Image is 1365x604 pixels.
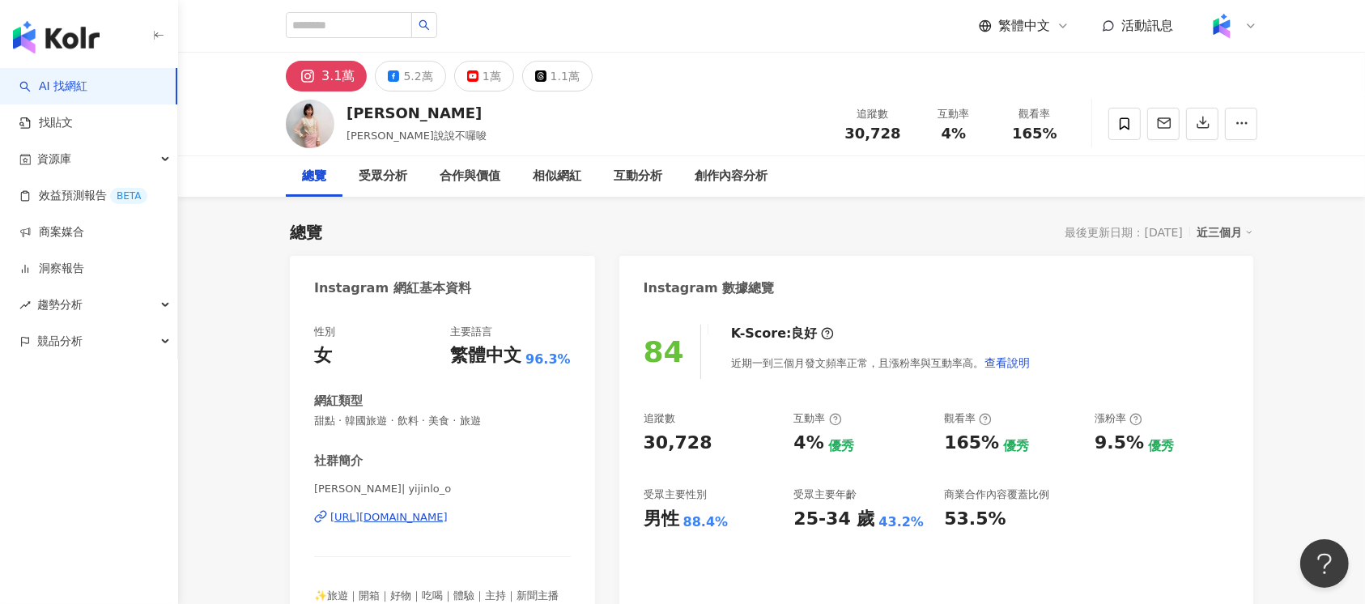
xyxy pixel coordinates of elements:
div: 優秀 [1148,437,1174,455]
div: 觀看率 [1004,106,1065,122]
div: 總覽 [302,167,326,186]
div: 繁體中文 [450,343,521,368]
div: Instagram 網紅基本資料 [314,279,471,297]
div: 88.4% [683,513,729,531]
div: 主要語言 [450,325,492,339]
span: 活動訊息 [1121,18,1173,33]
div: 社群簡介 [314,453,363,470]
div: 近期一到三個月發文頻率正常，且漲粉率與互動率高。 [731,347,1031,379]
span: 查看說明 [984,356,1030,369]
span: 資源庫 [37,141,71,177]
button: 1萬 [454,61,514,91]
div: 性別 [314,325,335,339]
span: 4% [942,125,967,142]
div: 男性 [644,507,679,532]
div: 優秀 [828,437,854,455]
button: 1.1萬 [522,61,593,91]
div: 互動率 [793,411,841,426]
div: 53.5% [944,507,1006,532]
span: 30,728 [844,125,900,142]
div: 165% [944,431,999,456]
div: 3.1萬 [321,65,355,87]
span: 繁體中文 [998,17,1050,35]
div: 網紅類型 [314,393,363,410]
div: 追蹤數 [644,411,675,426]
div: 9.5% [1095,431,1144,456]
div: 互動率 [923,106,984,122]
button: 3.1萬 [286,61,367,91]
div: 良好 [792,325,818,342]
div: [PERSON_NAME] [347,103,487,123]
div: 創作內容分析 [695,167,768,186]
div: 受眾分析 [359,167,407,186]
div: 觀看率 [944,411,992,426]
div: 總覽 [290,221,322,244]
a: 找貼文 [19,115,73,131]
div: 相似網紅 [533,167,581,186]
span: 趨勢分析 [37,287,83,323]
span: [PERSON_NAME]說說不囉唆 [347,130,487,142]
div: 1萬 [483,65,501,87]
div: 84 [644,335,684,368]
div: 受眾主要性別 [644,487,707,502]
button: 5.2萬 [375,61,445,91]
div: 43.2% [879,513,925,531]
div: Instagram 數據總覽 [644,279,775,297]
span: [PERSON_NAME]| yijinlo_o [314,482,571,496]
img: logo [13,21,100,53]
button: 查看說明 [984,347,1031,379]
span: 165% [1012,125,1057,142]
div: 受眾主要年齡 [793,487,857,502]
a: 效益預測報告BETA [19,188,147,204]
div: 合作與價值 [440,167,500,186]
iframe: Help Scout Beacon - Open [1300,539,1349,588]
span: 競品分析 [37,323,83,359]
div: 25-34 歲 [793,507,874,532]
div: 5.2萬 [403,65,432,87]
div: 近三個月 [1197,222,1253,243]
div: 4% [793,431,823,456]
span: 甜點 · 韓國旅遊 · 飲料 · 美食 · 旅遊 [314,414,571,428]
a: 商案媒合 [19,224,84,240]
div: 30,728 [644,431,712,456]
a: 洞察報告 [19,261,84,277]
div: 1.1萬 [551,65,580,87]
div: K-Score : [731,325,834,342]
div: [URL][DOMAIN_NAME] [330,510,448,525]
div: 互動分析 [614,167,662,186]
div: 商業合作內容覆蓋比例 [944,487,1049,502]
div: 女 [314,343,332,368]
div: 最後更新日期：[DATE] [1065,226,1183,239]
span: 96.3% [525,351,571,368]
a: [URL][DOMAIN_NAME] [314,510,571,525]
span: rise [19,300,31,311]
a: searchAI 找網紅 [19,79,87,95]
div: 優秀 [1003,437,1029,455]
span: search [419,19,430,31]
img: KOL Avatar [286,100,334,148]
div: 追蹤數 [842,106,904,122]
img: Kolr%20app%20icon%20%281%29.png [1206,11,1237,41]
div: 漲粉率 [1095,411,1142,426]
